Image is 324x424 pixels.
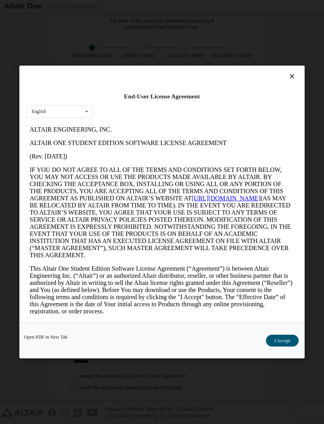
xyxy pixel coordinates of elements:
[3,3,268,10] p: ALTAIR ENGINEERING, INC.
[3,17,268,24] p: ALTAIR ONE STUDENT EDITION SOFTWARE LICENSE AGREEMENT
[3,142,268,192] p: This Altair One Student Edition Software License Agreement (“Agreement”) is between Altair Engine...
[32,109,46,114] div: English
[24,335,68,339] a: Open PDF in New Tab
[3,43,268,136] p: IF YOU DO NOT AGREE TO ALL OF THE TERMS AND CONDITIONS SET FORTH BELOW, YOU MAY NOT ACCESS OR USE...
[26,92,298,100] div: End-User License Agreement
[165,72,234,79] a: [URL][DOMAIN_NAME]
[266,335,298,347] button: I Accept
[3,30,268,37] p: (Rev. [DATE])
